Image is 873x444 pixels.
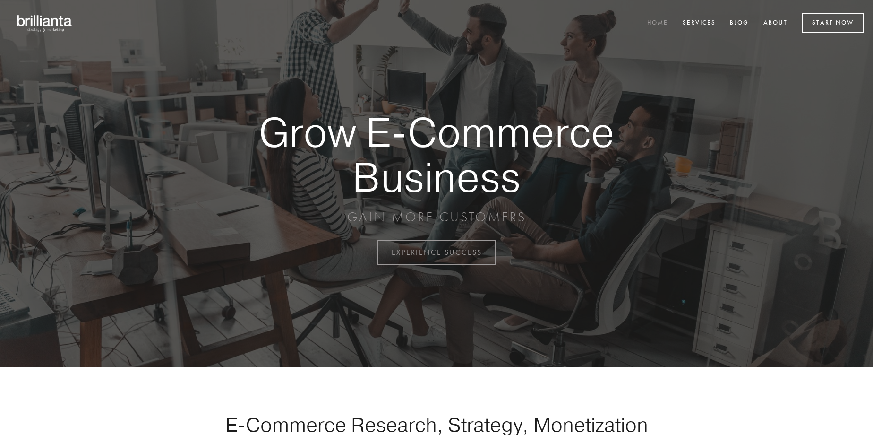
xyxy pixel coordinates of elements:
strong: Grow E-Commerce Business [226,110,647,199]
h1: E-Commerce Research, Strategy, Monetization [196,413,677,436]
p: GAIN MORE CUSTOMERS [226,209,647,226]
a: About [757,16,794,31]
img: brillianta - research, strategy, marketing [9,9,80,37]
a: Blog [724,16,755,31]
a: Home [641,16,674,31]
a: Services [676,16,722,31]
a: Start Now [802,13,864,33]
a: EXPERIENCE SUCCESS [377,240,496,265]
